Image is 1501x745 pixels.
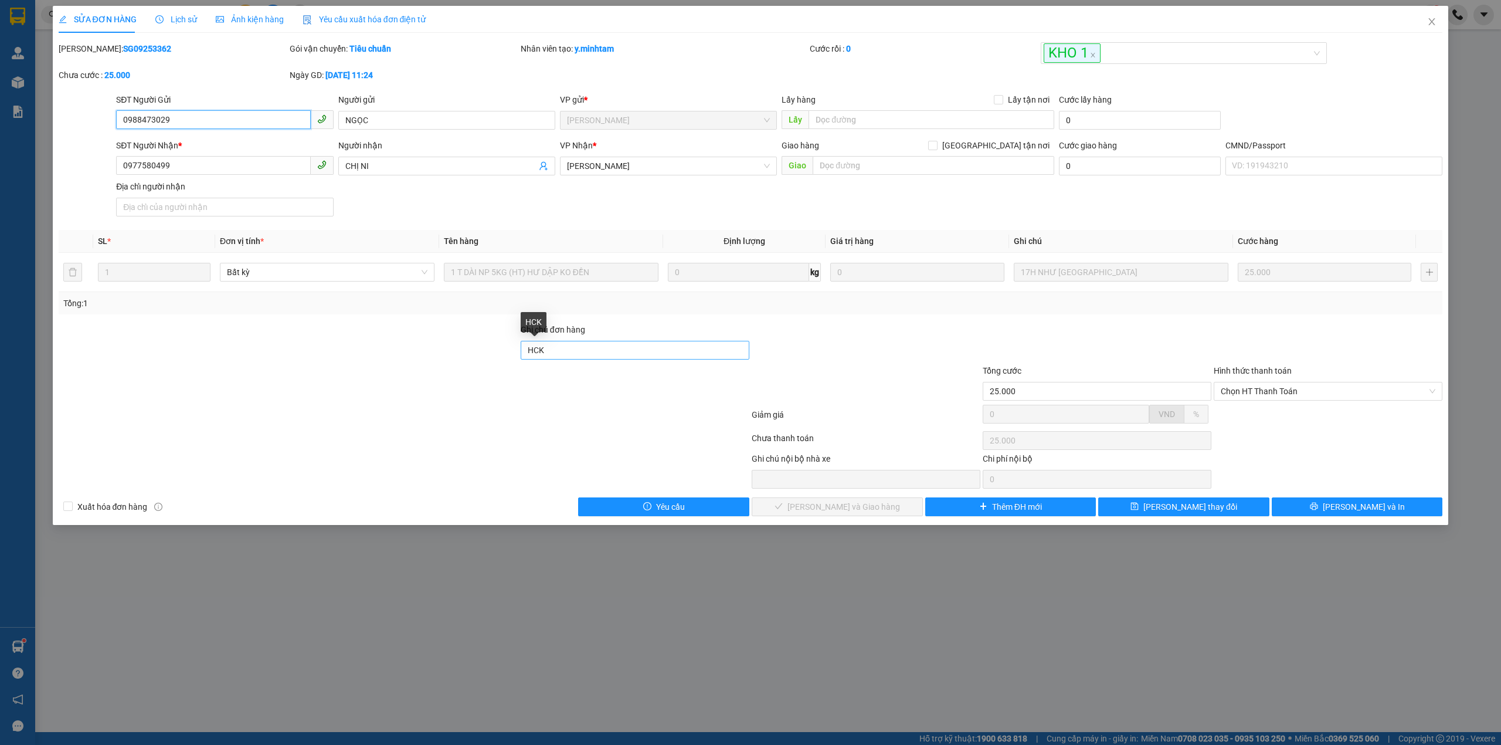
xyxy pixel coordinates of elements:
[1014,263,1228,282] input: Ghi Chú
[1221,382,1435,400] span: Chọn HT Thanh Toán
[1225,139,1442,152] div: CMND/Passport
[521,312,546,332] div: HCK
[59,15,67,23] span: edit
[1415,6,1448,39] button: Close
[560,93,777,106] div: VP gửi
[227,263,427,281] span: Bất kỳ
[1003,93,1054,106] span: Lấy tận nơi
[1159,409,1175,419] span: VND
[1130,502,1139,512] span: save
[813,156,1054,175] input: Dọc đường
[123,44,171,53] b: SG09253362
[643,502,651,512] span: exclamation-circle
[1059,95,1112,104] label: Cước lấy hàng
[116,180,333,193] div: Địa chỉ người nhận
[575,44,614,53] b: y.minhtam
[303,15,312,25] img: icon
[782,141,819,150] span: Giao hàng
[216,15,284,24] span: Ảnh kiện hàng
[317,114,327,124] span: phone
[116,93,333,106] div: SĐT Người Gửi
[938,139,1054,152] span: [GEOGRAPHIC_DATA] tận nơi
[979,502,987,512] span: plus
[1323,500,1405,513] span: [PERSON_NAME] và In
[444,236,478,246] span: Tên hàng
[444,263,658,282] input: VD: Bàn, Ghế
[216,15,224,23] span: picture
[349,44,391,53] b: Tiêu chuẩn
[1009,230,1233,253] th: Ghi chú
[73,500,152,513] span: Xuất hóa đơn hàng
[750,408,982,429] div: Giảm giá
[1044,43,1101,63] span: KHO 1
[752,452,980,470] div: Ghi chú nội bộ nhà xe
[116,139,333,152] div: SĐT Người Nhận
[809,110,1054,129] input: Dọc đường
[338,93,555,106] div: Người gửi
[1214,366,1292,375] label: Hình thức thanh toán
[290,42,518,55] div: Gói vận chuyển:
[1059,157,1221,175] input: Cước giao hàng
[59,69,287,82] div: Chưa cước :
[810,42,1038,55] div: Cước rồi :
[338,139,555,152] div: Người nhận
[303,15,426,24] span: Yêu cầu xuất hóa đơn điện tử
[155,15,164,23] span: clock-circle
[1059,111,1221,130] input: Cước lấy hàng
[567,111,770,129] span: Hồ Chí Minh
[1238,236,1278,246] span: Cước hàng
[1421,263,1438,282] button: plus
[1238,263,1411,282] input: 0
[809,263,821,282] span: kg
[539,161,548,171] span: user-add
[290,69,518,82] div: Ngày GD:
[992,500,1042,513] span: Thêm ĐH mới
[830,263,1004,282] input: 0
[560,141,593,150] span: VP Nhận
[116,198,333,216] input: Địa chỉ của người nhận
[59,15,137,24] span: SỬA ĐƠN HÀNG
[521,341,749,360] input: Ghi chú đơn hàng
[782,156,813,175] span: Giao
[983,366,1021,375] span: Tổng cước
[317,160,327,170] span: phone
[59,42,287,55] div: [PERSON_NAME]:
[578,497,749,516] button: exclamation-circleYêu cầu
[567,157,770,175] span: Ngã Tư Huyện
[1098,497,1269,516] button: save[PERSON_NAME] thay đổi
[63,263,82,282] button: delete
[925,497,1096,516] button: plusThêm ĐH mới
[1310,502,1318,512] span: printer
[1272,497,1443,516] button: printer[PERSON_NAME] và In
[656,500,685,513] span: Yêu cầu
[782,110,809,129] span: Lấy
[724,236,765,246] span: Định lượng
[521,42,807,55] div: Nhân viên tạo:
[752,497,923,516] button: check[PERSON_NAME] và Giao hàng
[98,236,107,246] span: SL
[104,70,130,80] b: 25.000
[750,432,982,452] div: Chưa thanh toán
[846,44,851,53] b: 0
[521,325,585,334] label: Ghi chú đơn hàng
[325,70,373,80] b: [DATE] 11:24
[1059,141,1117,150] label: Cước giao hàng
[983,452,1211,470] div: Chi phí nội bộ
[154,503,162,511] span: info-circle
[830,236,874,246] span: Giá trị hàng
[1143,500,1237,513] span: [PERSON_NAME] thay đổi
[782,95,816,104] span: Lấy hàng
[1427,17,1437,26] span: close
[1193,409,1199,419] span: %
[1090,52,1096,58] span: close
[63,297,579,310] div: Tổng: 1
[220,236,264,246] span: Đơn vị tính
[155,15,197,24] span: Lịch sử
